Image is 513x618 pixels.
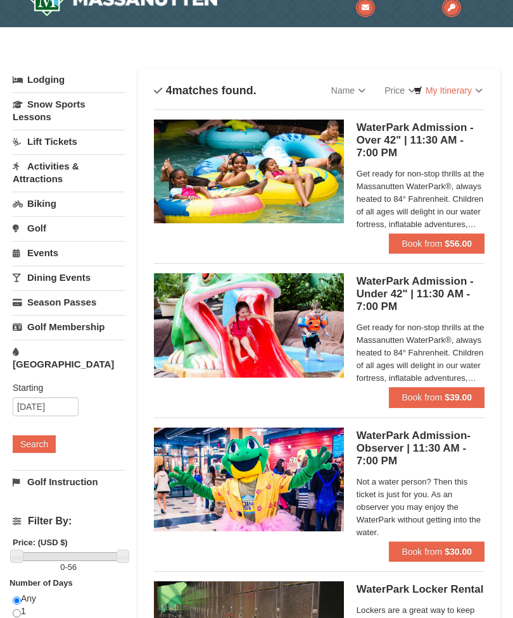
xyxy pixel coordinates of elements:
[357,430,484,467] h5: WaterPark Admission- Observer | 11:30 AM - 7:00 PM
[375,78,425,103] a: Price
[13,561,125,574] label: -
[9,578,73,588] strong: Number of Days
[402,547,442,557] span: Book from
[357,275,484,313] h5: WaterPark Admission - Under 42" | 11:30 AM - 7:00 PM
[389,541,484,562] button: Book from $30.00
[13,241,125,264] a: Events
[68,562,77,572] span: 56
[13,68,125,91] a: Lodging
[13,290,125,314] a: Season Passes
[402,392,442,402] span: Book from
[405,81,491,100] a: My Itinerary
[13,315,125,338] a: Golf Membership
[13,470,125,493] a: Golf Instruction
[357,476,484,539] span: Not a water person? Then this ticket is just for you. As an observer you may enjoy the WaterPark ...
[445,547,472,557] strong: $30.00
[357,121,484,159] h5: WaterPark Admission - Over 42" | 11:30 AM - 7:00 PM
[13,154,125,190] a: Activities & Attractions
[60,562,65,572] span: 0
[13,538,68,547] strong: Price: (USD $)
[357,168,484,231] span: Get ready for non-stop thrills at the Massanutten WaterPark®, always heated to 84° Fahrenheit. Ch...
[357,321,484,385] span: Get ready for non-stop thrills at the Massanutten WaterPark®, always heated to 84° Fahrenheit. Ch...
[166,84,172,97] span: 4
[13,381,115,394] label: Starting
[389,387,484,407] button: Book from $39.00
[154,120,344,223] img: 6619917-1560-394ba125.jpg
[322,78,375,103] a: Name
[13,266,125,289] a: Dining Events
[154,428,344,531] img: 6619917-1587-675fdf84.jpg
[445,392,472,402] strong: $39.00
[13,130,125,153] a: Lift Tickets
[13,92,125,128] a: Snow Sports Lessons
[402,238,442,249] span: Book from
[13,192,125,215] a: Biking
[154,273,344,377] img: 6619917-1570-0b90b492.jpg
[13,516,125,527] h4: Filter By:
[154,84,256,97] h4: matches found.
[13,216,125,240] a: Golf
[389,233,484,254] button: Book from $56.00
[13,340,125,376] a: [GEOGRAPHIC_DATA]
[13,435,56,453] button: Search
[357,583,484,596] h5: WaterPark Locker Rental
[445,238,472,249] strong: $56.00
